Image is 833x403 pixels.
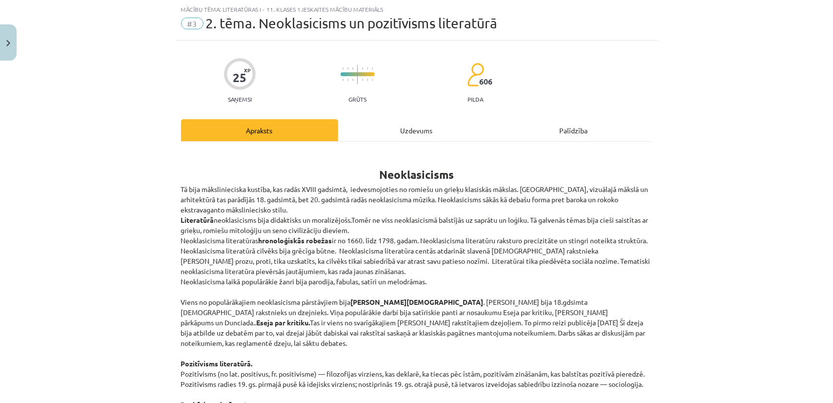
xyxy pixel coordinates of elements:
[352,79,353,81] img: icon-short-line-57e1e144782c952c97e751825c79c345078a6d821885a25fce030b3d8c18986b.svg
[233,71,246,85] div: 25
[244,67,250,73] span: XP
[259,236,332,245] strong: hronoloģiskās robežas
[467,63,484,87] img: students-c634bb4e5e11cddfef0936a35e636f08e4e9abd3cc4e673bd6f9a4125e45ecb1.svg
[362,79,363,81] img: icon-short-line-57e1e144782c952c97e751825c79c345078a6d821885a25fce030b3d8c18986b.svg
[347,67,348,70] img: icon-short-line-57e1e144782c952c97e751825c79c345078a6d821885a25fce030b3d8c18986b.svg
[479,77,492,86] span: 606
[338,119,495,141] div: Uzdevums
[181,215,214,224] strong: Literatūrā
[357,65,358,84] img: icon-long-line-d9ea69661e0d244f92f715978eff75569469978d946b2353a9bb055b3ed8787d.svg
[352,67,353,70] img: icon-short-line-57e1e144782c952c97e751825c79c345078a6d821885a25fce030b3d8c18986b.svg
[347,79,348,81] img: icon-short-line-57e1e144782c952c97e751825c79c345078a6d821885a25fce030b3d8c18986b.svg
[348,96,366,103] p: Grūts
[351,297,484,306] strong: [PERSON_NAME][DEMOGRAPHIC_DATA]
[367,67,368,70] img: icon-short-line-57e1e144782c952c97e751825c79c345078a6d821885a25fce030b3d8c18986b.svg
[224,96,256,103] p: Saņemsi
[257,318,310,327] strong: Eseja par kritiku.
[372,67,373,70] img: icon-short-line-57e1e144782c952c97e751825c79c345078a6d821885a25fce030b3d8c18986b.svg
[379,168,454,182] strong: Neoklasicisms
[367,79,368,81] img: icon-short-line-57e1e144782c952c97e751825c79c345078a6d821885a25fce030b3d8c18986b.svg
[495,119,652,141] div: Palīdzība
[181,18,203,29] span: #3
[181,119,338,141] div: Apraksts
[181,6,652,13] div: Mācību tēma: Literatūras i - 11. klases 1.ieskaites mācību materiāls
[362,67,363,70] img: icon-short-line-57e1e144782c952c97e751825c79c345078a6d821885a25fce030b3d8c18986b.svg
[181,359,253,368] strong: Pozitīvisms literatūrā.
[467,96,483,103] p: pilda
[372,79,373,81] img: icon-short-line-57e1e144782c952c97e751825c79c345078a6d821885a25fce030b3d8c18986b.svg
[6,40,10,46] img: icon-close-lesson-0947bae3869378f0d4975bcd49f059093ad1ed9edebbc8119c70593378902aed.svg
[206,15,498,31] span: 2. tēma. Neoklasicisms un pozitīvisms literatūrā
